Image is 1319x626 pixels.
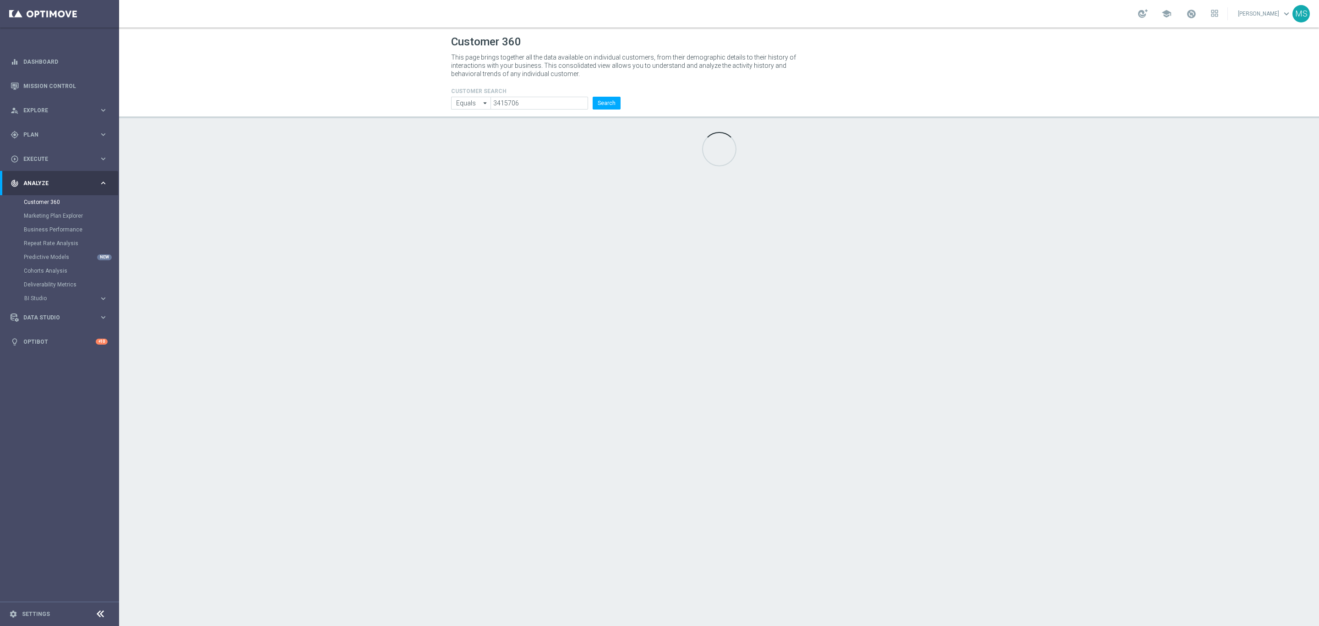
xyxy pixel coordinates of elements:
[11,179,19,187] i: track_changes
[10,314,108,321] button: Data Studio keyboard_arrow_right
[11,338,19,346] i: lightbulb
[24,264,118,278] div: Cohorts Analysis
[24,267,95,275] a: Cohorts Analysis
[99,179,108,187] i: keyboard_arrow_right
[1161,9,1172,19] span: school
[24,195,118,209] div: Customer 360
[24,198,95,206] a: Customer 360
[23,315,99,320] span: Data Studio
[22,611,50,617] a: Settings
[24,253,95,261] a: Predictive Models
[23,329,96,354] a: Optibot
[23,108,99,113] span: Explore
[23,181,99,186] span: Analyze
[24,212,95,220] a: Marketing Plan Explorer
[11,131,99,139] div: Plan
[11,313,99,322] div: Data Studio
[11,155,99,163] div: Execute
[11,49,108,74] div: Dashboard
[451,35,987,49] h1: Customer 360
[99,106,108,115] i: keyboard_arrow_right
[10,107,108,114] button: person_search Explore keyboard_arrow_right
[24,226,95,233] a: Business Performance
[23,49,108,74] a: Dashboard
[1237,7,1292,21] a: [PERSON_NAME]keyboard_arrow_down
[11,329,108,354] div: Optibot
[10,131,108,138] button: gps_fixed Plan keyboard_arrow_right
[24,278,118,291] div: Deliverability Metrics
[10,338,108,346] button: lightbulb Optibot +10
[10,82,108,90] button: Mission Control
[24,209,118,223] div: Marketing Plan Explorer
[11,155,19,163] i: play_circle_outline
[24,296,90,301] span: BI Studio
[10,180,108,187] button: track_changes Analyze keyboard_arrow_right
[11,131,19,139] i: gps_fixed
[593,97,621,110] button: Search
[97,254,112,260] div: NEW
[451,97,491,110] input: Enter CID, Email, name or phone
[11,58,19,66] i: equalizer
[1292,5,1310,22] div: MS
[23,74,108,98] a: Mission Control
[24,223,118,236] div: Business Performance
[99,313,108,322] i: keyboard_arrow_right
[24,295,108,302] button: BI Studio keyboard_arrow_right
[23,156,99,162] span: Execute
[451,53,804,78] p: This page brings together all the data available on individual customers, from their demographic ...
[10,155,108,163] button: play_circle_outline Execute keyboard_arrow_right
[24,281,95,288] a: Deliverability Metrics
[11,179,99,187] div: Analyze
[481,97,490,109] i: arrow_drop_down
[99,130,108,139] i: keyboard_arrow_right
[1281,9,1292,19] span: keyboard_arrow_down
[10,58,108,66] button: equalizer Dashboard
[451,88,621,94] h4: CUSTOMER SEARCH
[491,97,588,110] input: Enter CID, Email, name or phone
[11,106,99,115] div: Explore
[23,132,99,137] span: Plan
[96,339,108,345] div: +10
[9,610,17,618] i: settings
[24,296,99,301] div: BI Studio
[99,154,108,163] i: keyboard_arrow_right
[24,250,118,264] div: Predictive Models
[24,291,118,305] div: BI Studio
[11,74,108,98] div: Mission Control
[24,236,118,250] div: Repeat Rate Analysis
[24,240,95,247] a: Repeat Rate Analysis
[99,294,108,303] i: keyboard_arrow_right
[11,106,19,115] i: person_search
